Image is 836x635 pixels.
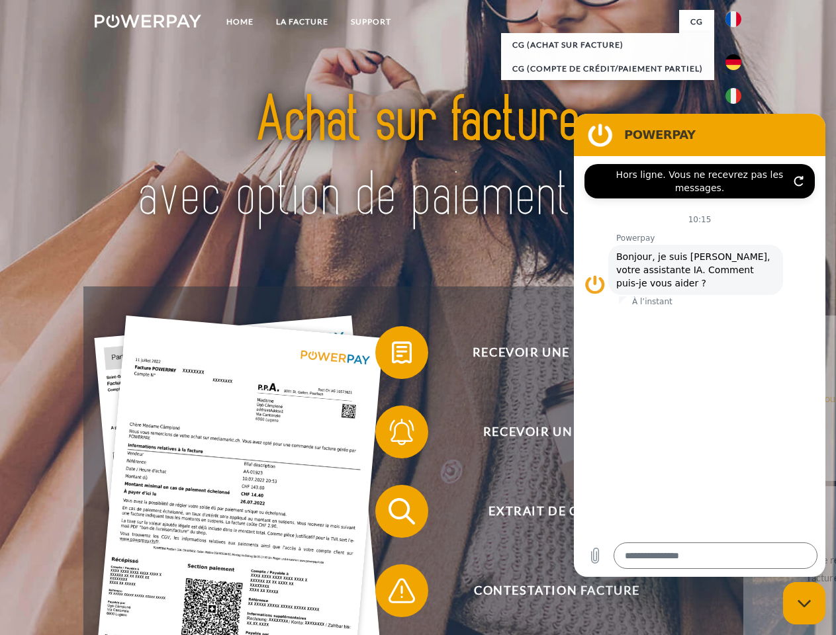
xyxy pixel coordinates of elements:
[725,11,741,27] img: fr
[501,33,714,57] a: CG (achat sur facture)
[375,405,720,458] button: Recevoir un rappel?
[395,405,719,458] span: Recevoir un rappel?
[215,10,265,34] a: Home
[375,564,720,617] button: Contestation Facture
[395,564,719,617] span: Contestation Facture
[375,326,720,379] button: Recevoir une facture ?
[725,88,741,104] img: it
[385,336,418,369] img: qb_bill.svg
[385,415,418,448] img: qb_bell.svg
[265,10,340,34] a: LA FACTURE
[126,63,710,253] img: title-powerpay_fr.svg
[725,54,741,70] img: de
[395,485,719,538] span: Extrait de compte
[340,10,402,34] a: Support
[395,326,719,379] span: Recevoir une facture ?
[375,485,720,538] button: Extrait de compte
[385,574,418,607] img: qb_warning.svg
[574,114,825,577] iframe: Fenêtre de messagerie
[95,15,201,28] img: logo-powerpay-white.svg
[385,495,418,528] img: qb_search.svg
[783,582,825,624] iframe: Bouton de lancement de la fenêtre de messagerie, conversation en cours
[679,10,714,34] a: CG
[501,57,714,81] a: CG (Compte de crédit/paiement partiel)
